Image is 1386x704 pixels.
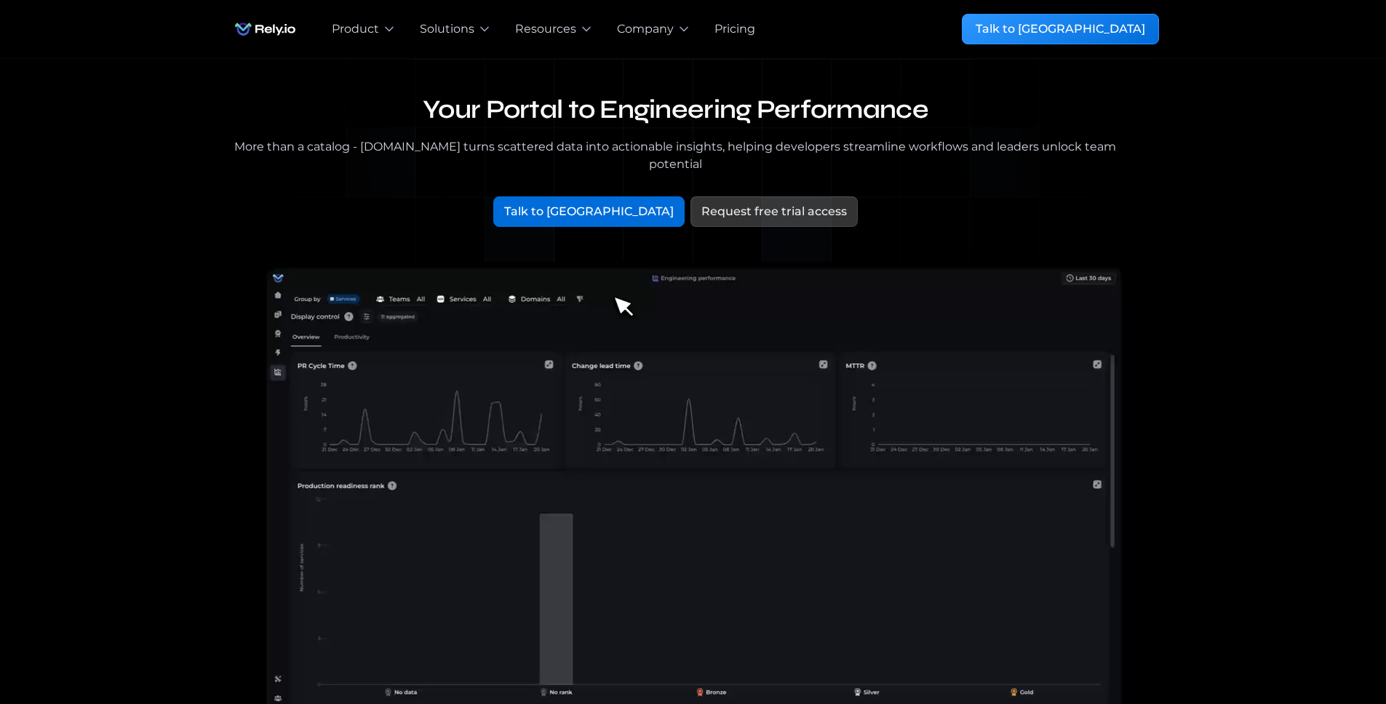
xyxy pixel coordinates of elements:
[228,138,1124,173] div: More than a catalog - [DOMAIN_NAME] turns scattered data into actionable insights, helping develo...
[228,94,1124,127] h1: Your Portal to Engineering Performance
[515,20,576,38] div: Resources
[332,20,379,38] div: Product
[976,20,1145,38] div: Talk to [GEOGRAPHIC_DATA]
[228,15,303,44] img: Rely.io logo
[701,203,847,220] div: Request free trial access
[228,15,303,44] a: home
[493,196,685,227] a: Talk to [GEOGRAPHIC_DATA]
[420,20,474,38] div: Solutions
[690,196,858,227] a: Request free trial access
[714,20,755,38] a: Pricing
[962,14,1159,44] a: Talk to [GEOGRAPHIC_DATA]
[617,20,674,38] div: Company
[504,203,674,220] div: Talk to [GEOGRAPHIC_DATA]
